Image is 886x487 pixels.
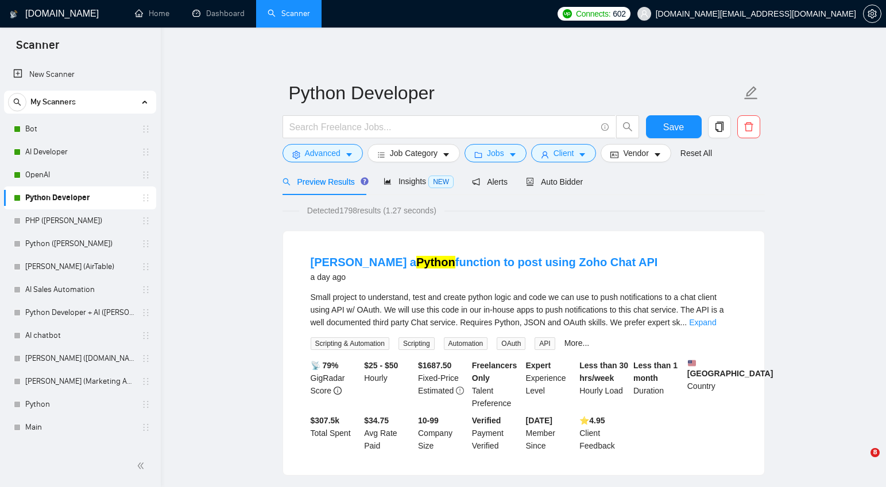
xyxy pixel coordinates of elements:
[25,118,134,141] a: Bot
[623,147,648,159] span: Vendor
[135,9,169,18] a: homeHome
[526,177,583,186] span: Auto Bidder
[737,115,760,138] button: delete
[470,359,524,410] div: Talent Preference
[25,278,134,301] a: AI Sales Automation
[141,170,150,180] span: holder
[535,337,555,350] span: API
[25,186,134,209] a: Python Developer
[25,324,134,347] a: AI chatbot
[631,359,685,410] div: Duration
[601,123,609,131] span: info-circle
[744,85,759,100] span: edit
[524,359,578,410] div: Experience Level
[526,361,551,370] b: Expert
[311,256,658,268] a: [PERSON_NAME] aPythonfunction to post using Zoho Chat API
[472,178,480,186] span: notification
[25,255,134,278] a: [PERSON_NAME] (AirTable)
[9,98,26,106] span: search
[25,393,134,416] a: Python
[509,150,517,159] span: caret-down
[601,144,671,162] button: idcardVendorcaret-down
[472,361,517,383] b: Freelancers Only
[25,163,134,186] a: OpenAI
[646,115,702,138] button: Save
[141,377,150,386] span: holder
[416,414,470,452] div: Company Size
[847,448,875,476] iframe: Intercom live chat
[308,414,362,452] div: Total Spent
[362,359,416,410] div: Hourly
[577,414,631,452] div: Client Feedback
[418,386,454,395] span: Estimated
[377,150,385,159] span: bars
[640,10,648,18] span: user
[541,150,549,159] span: user
[25,347,134,370] a: [PERSON_NAME] ([DOMAIN_NAME] - Zapier - Jotform)
[8,93,26,111] button: search
[617,122,639,132] span: search
[526,416,552,425] b: [DATE]
[311,270,658,284] div: a day ago
[141,193,150,202] span: holder
[311,291,737,329] div: Small project to understand, test and create python logic and code we can use to push notificatio...
[863,9,881,18] a: setting
[25,439,134,462] a: AI Різне
[390,147,438,159] span: Job Category
[359,176,370,186] div: Tooltip anchor
[141,124,150,134] span: holder
[7,37,68,61] span: Scanner
[311,361,339,370] b: 📡 79%
[709,122,730,132] span: copy
[633,361,678,383] b: Less than 1 month
[577,359,631,410] div: Hourly Load
[141,400,150,409] span: holder
[870,448,880,457] span: 8
[689,318,716,327] a: Expand
[345,150,353,159] span: caret-down
[416,359,470,410] div: Fixed-Price
[563,9,572,18] img: upwork-logo.png
[305,147,341,159] span: Advanced
[384,177,392,185] span: area-chart
[456,387,464,395] span: exclamation-circle
[30,91,76,114] span: My Scanners
[25,232,134,255] a: Python ([PERSON_NAME])
[141,285,150,294] span: holder
[364,416,389,425] b: $34.75
[25,370,134,393] a: [PERSON_NAME] (Marketing Automation)
[680,318,687,327] span: ...
[564,338,590,348] a: More...
[283,177,365,186] span: Preview Results
[25,209,134,232] a: PHP ([PERSON_NAME])
[25,141,134,163] a: AI Developer
[418,416,439,425] b: 10-99
[289,79,741,107] input: Scanner name...
[685,359,739,410] div: Country
[362,414,416,452] div: Avg Rate Paid
[497,337,525,350] span: OAuth
[141,147,150,157] span: holder
[192,9,245,18] a: dashboardDashboard
[470,414,524,452] div: Payment Verified
[578,150,586,159] span: caret-down
[687,359,773,378] b: [GEOGRAPHIC_DATA]
[141,216,150,225] span: holder
[416,256,455,268] mark: Python
[311,416,340,425] b: $ 307.5k
[398,337,435,350] span: Scripting
[4,63,156,86] li: New Scanner
[613,7,625,20] span: 602
[708,115,731,138] button: copy
[311,337,389,350] span: Scripting & Automation
[384,177,454,186] span: Insights
[10,5,18,24] img: logo
[442,150,450,159] span: caret-down
[141,331,150,340] span: holder
[13,63,147,86] a: New Scanner
[616,115,639,138] button: search
[292,150,300,159] span: setting
[524,414,578,452] div: Member Since
[472,416,501,425] b: Verified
